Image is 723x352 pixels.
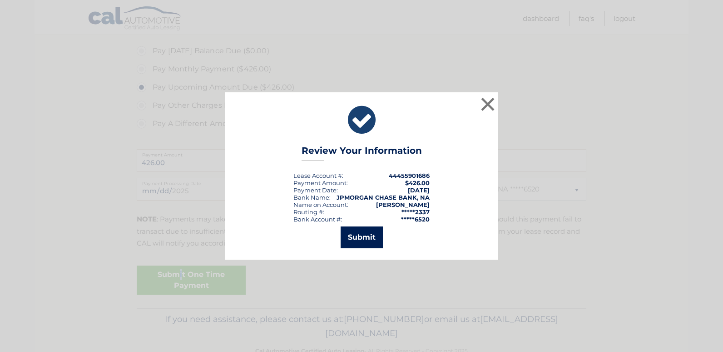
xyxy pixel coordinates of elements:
div: Bank Name: [293,194,331,201]
button: × [479,95,497,113]
strong: 44455901686 [389,172,430,179]
span: Payment Date [293,186,337,194]
div: Lease Account #: [293,172,343,179]
div: Name on Account: [293,201,348,208]
div: Bank Account #: [293,216,342,223]
span: $426.00 [405,179,430,186]
div: Routing #: [293,208,324,216]
div: : [293,186,338,194]
strong: [PERSON_NAME] [376,201,430,208]
span: [DATE] [408,186,430,194]
div: Payment Amount: [293,179,348,186]
button: Submit [341,226,383,248]
h3: Review Your Information [302,145,422,161]
strong: JPMORGAN CHASE BANK, NA [337,194,430,201]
